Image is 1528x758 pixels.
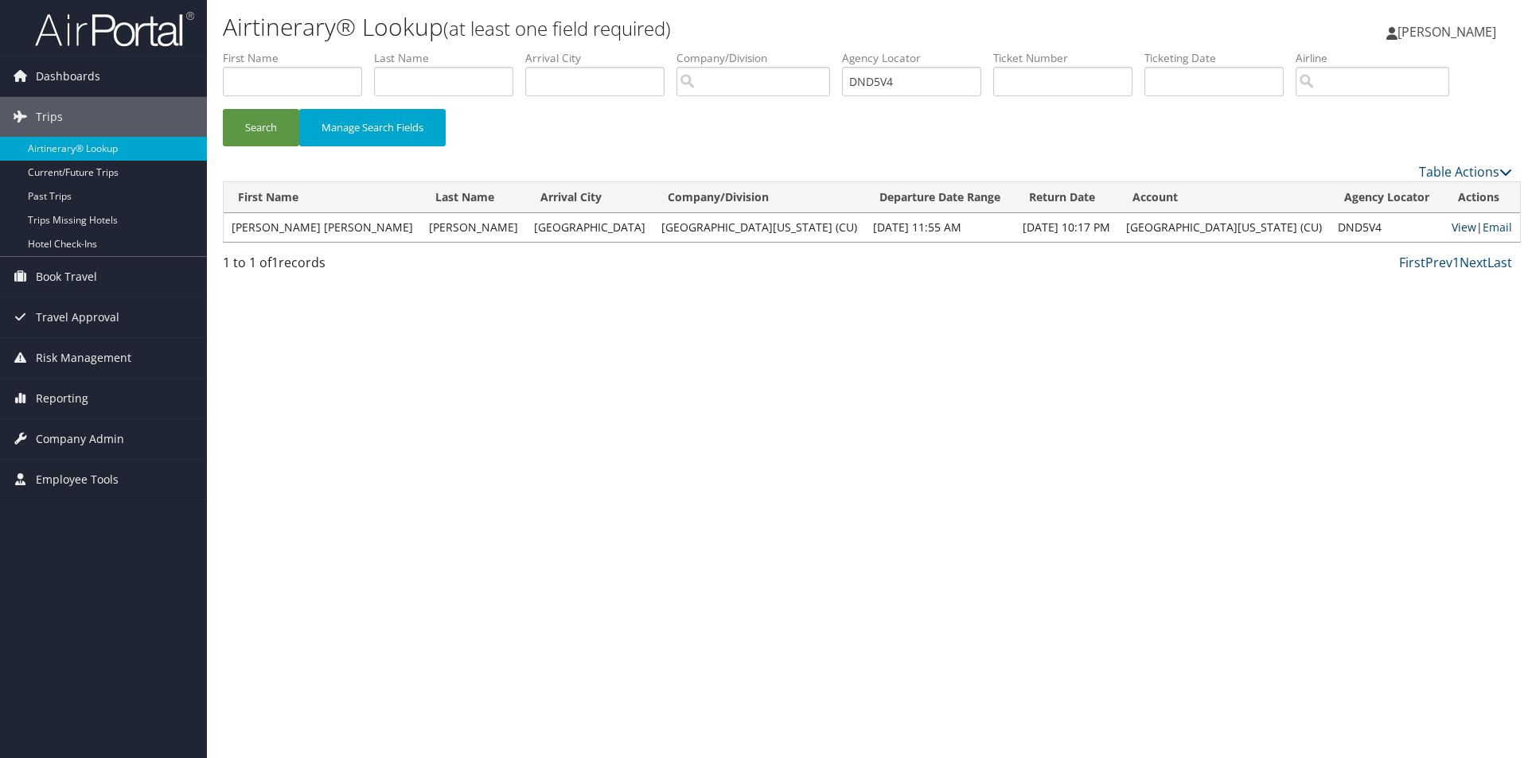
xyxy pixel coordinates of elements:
td: [GEOGRAPHIC_DATA] [526,213,653,242]
a: 1 [1452,254,1460,271]
span: 1 [271,254,279,271]
button: Search [223,109,299,146]
span: [PERSON_NAME] [1397,23,1496,41]
label: Last Name [374,50,525,66]
td: [PERSON_NAME] [PERSON_NAME] [224,213,421,242]
span: Reporting [36,379,88,418]
th: Company/Division [653,182,865,213]
a: Next [1460,254,1487,271]
th: Departure Date Range: activate to sort column ascending [865,182,1015,213]
label: Agency Locator [842,50,993,66]
span: Trips [36,97,63,137]
th: Last Name: activate to sort column ascending [421,182,526,213]
label: First Name [223,50,374,66]
div: 1 to 1 of records [223,253,528,280]
td: | [1444,213,1520,242]
span: Employee Tools [36,460,119,500]
a: Table Actions [1419,163,1512,181]
label: Airline [1296,50,1461,66]
a: Last [1487,254,1512,271]
label: Ticket Number [993,50,1144,66]
td: [GEOGRAPHIC_DATA][US_STATE] (CU) [1118,213,1330,242]
th: Return Date: activate to sort column ascending [1015,182,1118,213]
label: Company/Division [676,50,842,66]
span: Travel Approval [36,297,119,337]
a: [PERSON_NAME] [1386,8,1512,56]
span: Company Admin [36,419,124,459]
td: [GEOGRAPHIC_DATA][US_STATE] (CU) [653,213,865,242]
th: First Name: activate to sort column ascending [224,182,421,213]
span: Book Travel [36,257,97,297]
a: Email [1483,220,1512,235]
label: Ticketing Date [1144,50,1296,66]
img: airportal-logo.png [35,10,194,48]
th: Agency Locator: activate to sort column ascending [1330,182,1444,213]
td: DND5V4 [1330,213,1444,242]
th: Actions [1444,182,1520,213]
h1: Airtinerary® Lookup [223,10,1082,44]
span: Risk Management [36,338,131,378]
th: Arrival City: activate to sort column ascending [526,182,653,213]
a: First [1399,254,1425,271]
button: Manage Search Fields [299,109,446,146]
small: (at least one field required) [443,15,671,41]
span: Dashboards [36,56,100,96]
label: Arrival City [525,50,676,66]
td: [DATE] 10:17 PM [1015,213,1118,242]
a: Prev [1425,254,1452,271]
td: [PERSON_NAME] [421,213,526,242]
th: Account: activate to sort column ascending [1118,182,1330,213]
a: View [1452,220,1476,235]
td: [DATE] 11:55 AM [865,213,1015,242]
